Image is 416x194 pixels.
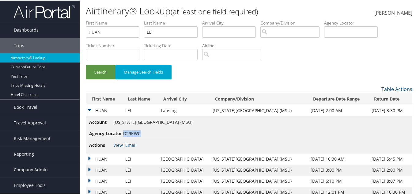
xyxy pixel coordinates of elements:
[308,164,368,175] td: [DATE] 3:00 PM
[369,105,412,116] td: [DATE] 3:30 PM
[210,175,308,186] td: [US_STATE][GEOGRAPHIC_DATA] (MSU)
[171,6,258,16] small: (at least one field required)
[125,142,137,147] a: Email
[369,153,412,164] td: [DATE] 5:45 PM
[113,119,192,124] span: [US_STATE][GEOGRAPHIC_DATA] (MSU)
[13,4,75,18] img: airportal-logo.png
[14,130,51,146] span: Risk Management
[308,105,368,116] td: [DATE] 2:00 AM
[158,175,210,186] td: [GEOGRAPHIC_DATA]
[113,142,123,147] a: View
[14,177,46,192] span: Employee Tools
[210,164,308,175] td: [US_STATE][GEOGRAPHIC_DATA] (MSU)
[86,105,122,116] td: HUAN
[260,19,324,25] label: Company/Division
[158,153,210,164] td: [GEOGRAPHIC_DATA]
[210,153,308,164] td: [US_STATE][GEOGRAPHIC_DATA] (MSU)
[144,19,202,25] label: Last Name
[158,164,210,175] td: [GEOGRAPHIC_DATA]
[210,93,308,105] th: Company/Division
[14,146,34,161] span: Reporting
[14,22,39,37] span: Dashboards
[123,130,141,136] span: D29KWC
[86,42,144,48] label: Ticket Number
[14,99,37,114] span: Book Travel
[14,115,46,130] span: Travel Approval
[369,175,412,186] td: [DATE] 8:07 PM
[374,9,412,16] span: [PERSON_NAME]
[113,142,137,147] span: |
[369,164,412,175] td: [DATE] 2:00 PM
[144,42,202,48] label: Ticketing Date
[210,105,308,116] td: [US_STATE][GEOGRAPHIC_DATA] (MSU)
[86,164,122,175] td: HUAN
[158,105,210,116] td: Lansing
[86,175,122,186] td: HUAN
[381,85,412,92] a: Table Actions
[14,37,24,53] span: Trips
[369,93,412,105] th: Return Date: activate to sort column ascending
[374,3,412,22] a: [PERSON_NAME]
[86,19,144,25] label: First Name
[202,42,266,48] label: Airline
[89,118,112,125] span: Account
[122,164,158,175] td: LEI
[324,19,382,25] label: Agency Locator
[202,19,260,25] label: Arrival City
[122,93,158,105] th: Last Name: activate to sort column ascending
[14,162,48,177] span: Company Admin
[86,4,304,17] h1: Airtinerary® Lookup
[158,93,210,105] th: Arrival City: activate to sort column ascending
[89,130,122,136] span: Agency Locator
[86,153,122,164] td: HUAN
[115,64,172,79] button: Manage Search Fields
[122,105,158,116] td: LEI
[308,93,368,105] th: Departure Date Range: activate to sort column ascending
[308,175,368,186] td: [DATE] 6:10 PM
[86,64,115,79] button: Search
[86,93,122,105] th: First Name: activate to sort column ascending
[308,153,368,164] td: [DATE] 10:30 AM
[89,141,112,148] span: Actions
[122,175,158,186] td: LEI
[122,153,158,164] td: LEI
